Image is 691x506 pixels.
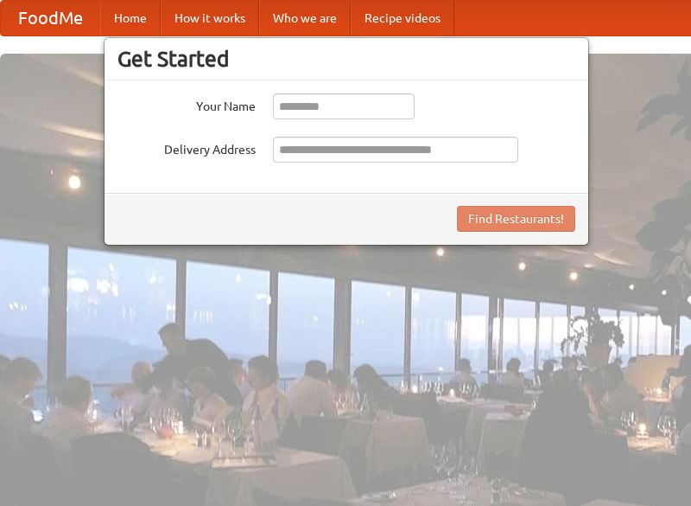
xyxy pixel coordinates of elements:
a: Recipe videos [351,1,454,35]
a: Who we are [259,1,351,35]
label: Delivery Address [117,137,256,158]
button: Find Restaurants! [457,206,575,232]
a: FoodMe [1,1,100,35]
a: How it works [161,1,259,35]
label: Your Name [117,93,256,115]
h3: Get Started [117,46,575,72]
a: Home [100,1,161,35]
